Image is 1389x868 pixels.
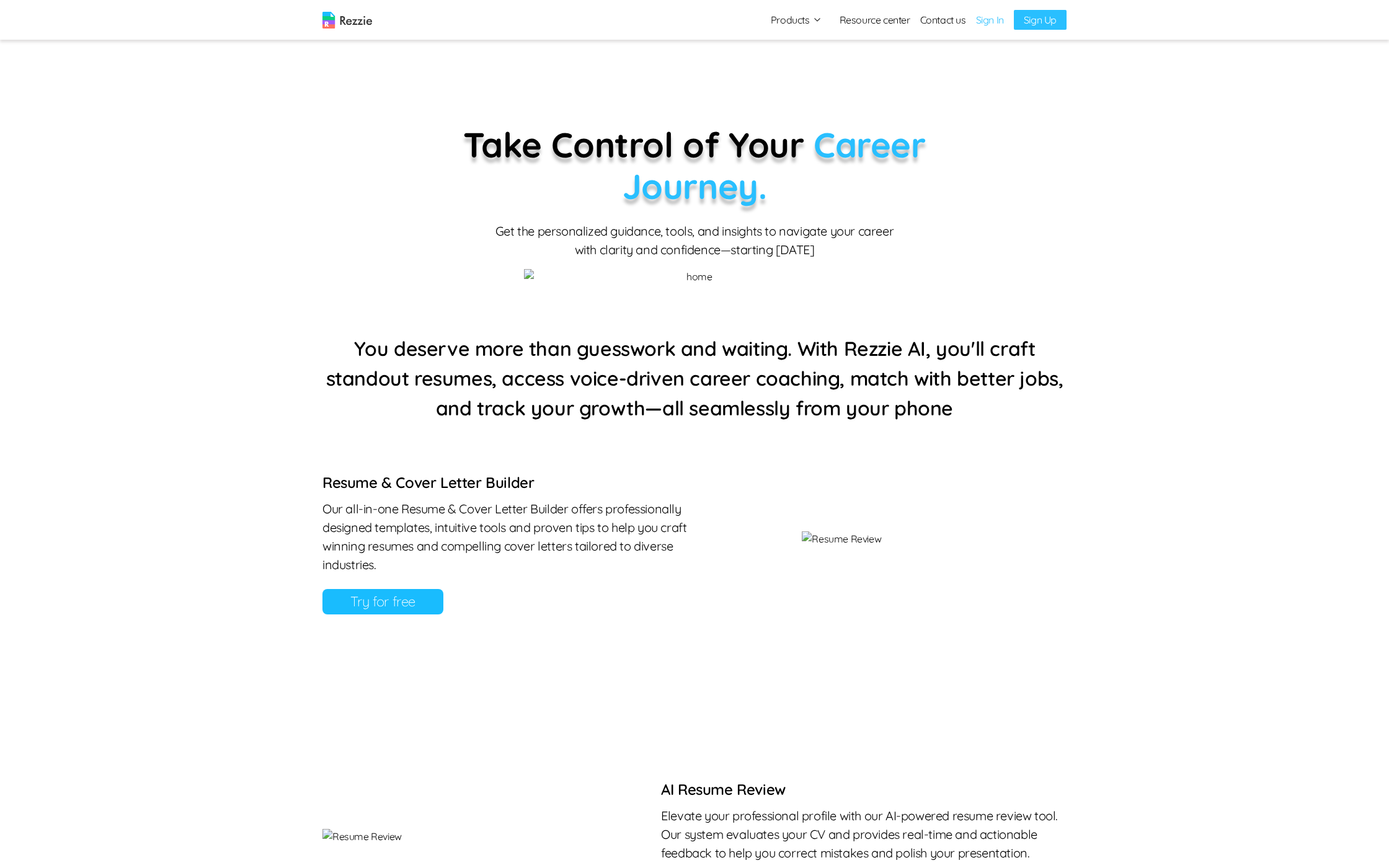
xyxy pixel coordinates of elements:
a: Sign Up [1014,10,1067,30]
img: Resume Review [802,531,1067,546]
img: logo [322,12,372,29]
p: Take Control of Your [400,124,989,207]
p: Get the personalized guidance, tools, and insights to navigate your career with clarity and confi... [493,222,896,259]
img: home [524,269,865,284]
button: Products [771,12,822,27]
p: Elevate your professional profile with our AI-powered resume review tool. Our system evaluates yo... [661,807,1067,862]
p: Our all-in-one Resume & Cover Letter Builder offers professionally designed templates, intuitive ... [322,500,726,574]
a: Sign In [976,12,1004,27]
a: Try for free [322,589,443,614]
h4: You deserve more than guesswork and waiting. With Rezzie AI, you'll craft standout resumes, acces... [322,334,1067,423]
img: Resume Review [322,829,585,844]
span: Career Journey. [623,123,926,208]
h6: AI Resume Review [661,779,1067,799]
h6: Resume & Cover Letter Builder [322,472,726,492]
a: Resource center [840,12,910,27]
a: Contact us [920,12,966,27]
